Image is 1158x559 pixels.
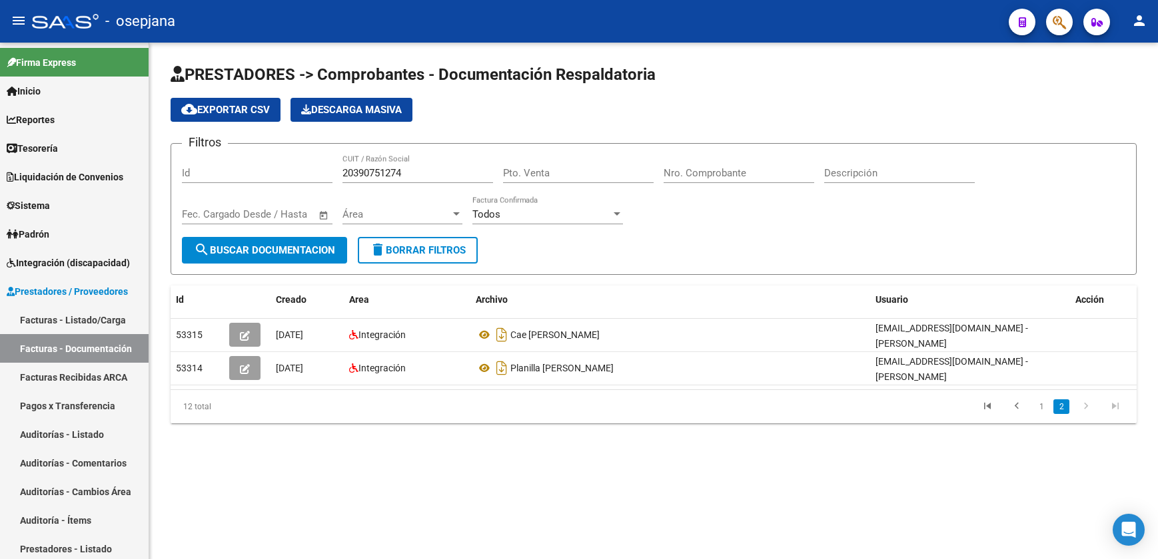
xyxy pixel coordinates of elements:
[7,170,123,184] span: Liquidación de Convenios
[7,141,58,156] span: Tesorería
[370,242,386,258] mat-icon: delete
[301,104,402,116] span: Descarga Masiva
[1033,399,1049,414] a: 1
[870,285,1070,314] datatable-header-cell: Usuario
[510,363,614,373] span: Planilla [PERSON_NAME]
[476,294,508,305] span: Archivo
[1031,395,1051,418] li: page 1
[271,285,344,314] datatable-header-cell: Creado
[370,244,466,256] span: Borrar Filtros
[290,98,412,122] app-download-masive: Descarga masiva de comprobantes (adjuntos)
[176,294,184,305] span: Id
[344,285,470,314] datatable-header-cell: Area
[1051,395,1071,418] li: page 2
[510,329,600,340] span: Cae [PERSON_NAME]
[342,208,450,220] span: Área
[248,208,312,220] input: Fecha fin
[182,208,236,220] input: Fecha inicio
[358,237,478,264] button: Borrar Filtros
[105,7,175,36] span: - osepjana
[358,363,406,373] span: Integración
[171,285,224,314] datatable-header-cell: Id
[1073,399,1099,414] a: go to next page
[493,324,510,345] i: Descargar documento
[182,237,347,264] button: Buscar Documentacion
[7,256,130,270] span: Integración (discapacidad)
[349,294,369,305] span: Area
[7,227,49,242] span: Padrón
[176,363,203,373] span: 53314
[472,208,500,220] span: Todos
[7,55,76,70] span: Firma Express
[276,363,303,373] span: [DATE]
[875,323,1028,349] span: [EMAIL_ADDRESS][DOMAIN_NAME] - [PERSON_NAME]
[875,294,908,305] span: Usuario
[1070,285,1137,314] datatable-header-cell: Acción
[194,242,210,258] mat-icon: search
[181,104,270,116] span: Exportar CSV
[358,329,406,340] span: Integración
[1113,514,1145,546] div: Open Intercom Messenger
[171,98,281,122] button: Exportar CSV
[276,329,303,340] span: [DATE]
[1103,399,1128,414] a: go to last page
[1004,399,1029,414] a: go to previous page
[493,357,510,379] i: Descargar documento
[181,101,197,117] mat-icon: cloud_download
[875,356,1028,382] span: [EMAIL_ADDRESS][DOMAIN_NAME] - [PERSON_NAME]
[1075,294,1104,305] span: Acción
[290,98,412,122] button: Descarga Masiva
[7,84,41,98] span: Inicio
[316,208,332,223] button: Open calendar
[470,285,870,314] datatable-header-cell: Archivo
[7,284,128,299] span: Prestadores / Proveedores
[7,198,50,213] span: Sistema
[194,244,335,256] span: Buscar Documentacion
[975,399,1000,414] a: go to first page
[171,65,656,84] span: PRESTADORES -> Comprobantes - Documentación Respaldatoria
[176,329,203,340] span: 53315
[11,13,27,29] mat-icon: menu
[1131,13,1147,29] mat-icon: person
[276,294,306,305] span: Creado
[171,390,361,423] div: 12 total
[182,133,228,152] h3: Filtros
[1053,399,1069,414] a: 2
[7,112,55,127] span: Reportes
